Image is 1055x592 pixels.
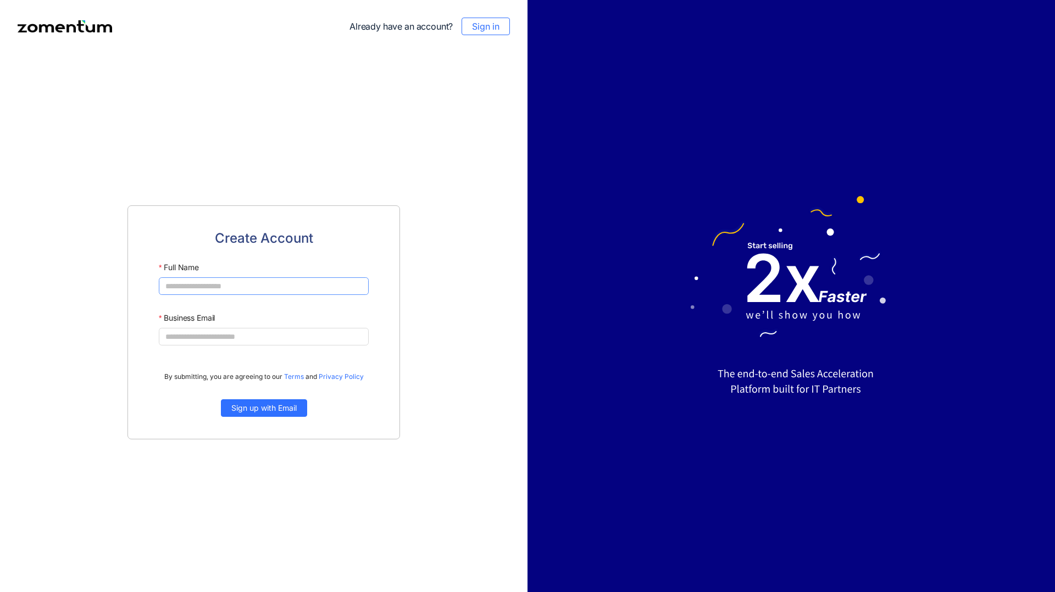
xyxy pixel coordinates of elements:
input: Full Name [159,277,369,295]
div: Already have an account? [349,18,510,35]
img: Zomentum logo [18,20,112,32]
span: Create Account [215,228,313,249]
input: Business Email [159,328,369,345]
a: Privacy Policy [319,372,364,381]
label: Business Email [159,308,215,328]
span: Sign in [472,20,499,33]
span: By submitting, you are agreeing to our and [164,372,364,382]
a: Terms [284,372,304,381]
button: Sign up with Email [221,399,307,417]
label: Full Name [159,258,199,277]
button: Sign in [462,18,510,35]
span: Sign up with Email [231,402,297,414]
